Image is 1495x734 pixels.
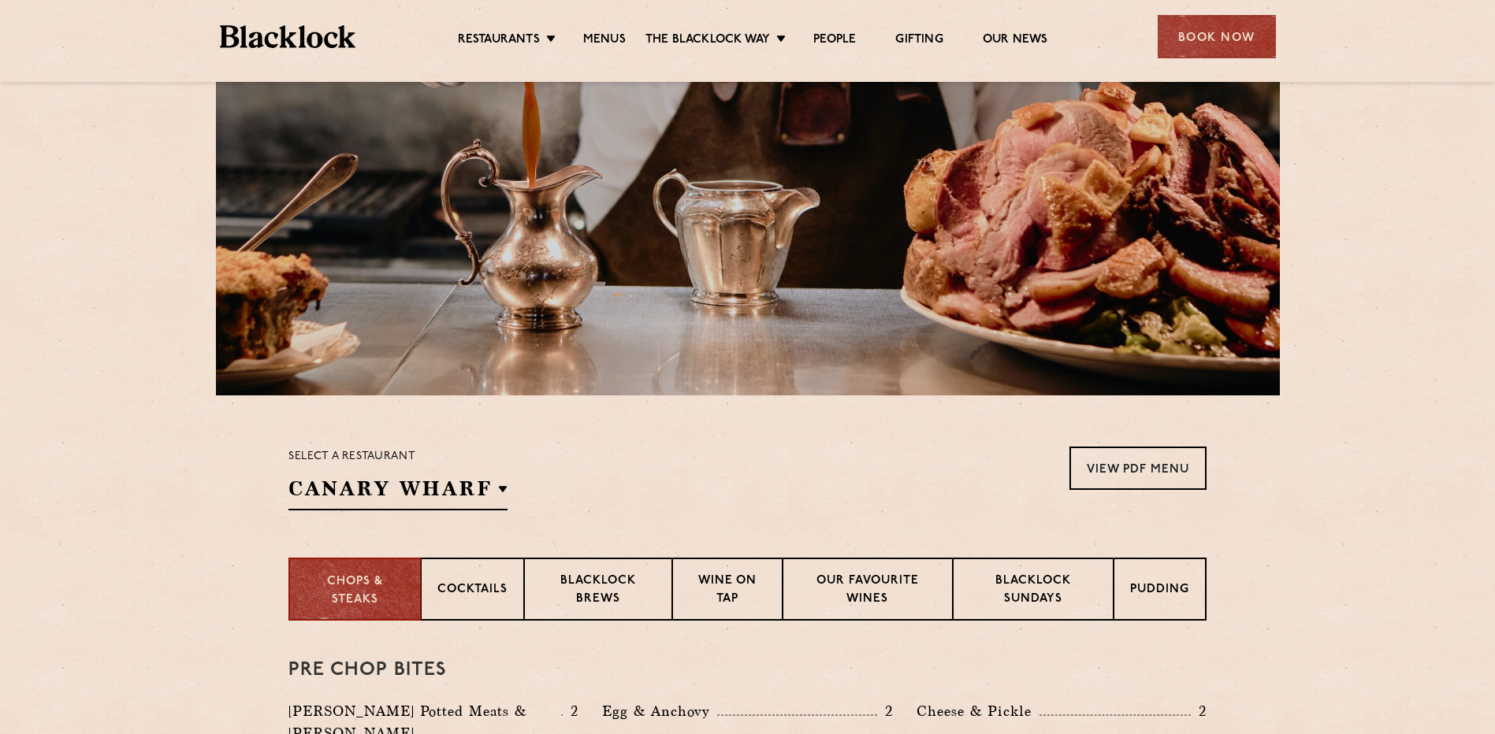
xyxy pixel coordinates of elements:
a: Menus [583,32,626,50]
p: 2 [877,701,893,721]
a: Our News [983,32,1048,50]
p: Cocktails [437,581,508,601]
p: 2 [563,701,578,721]
p: 2 [1191,701,1207,721]
p: Blacklock Brews [541,573,656,610]
p: Cheese & Pickle [917,700,1039,722]
p: Chops & Steaks [306,573,404,609]
p: Our favourite wines [799,573,935,610]
a: View PDF Menu [1069,447,1207,490]
p: Wine on Tap [689,573,766,610]
p: Select a restaurant [288,447,508,467]
a: Gifting [895,32,943,50]
h3: Pre Chop Bites [288,660,1207,680]
a: The Blacklock Way [645,32,770,50]
a: People [813,32,856,50]
p: Egg & Anchovy [602,700,717,722]
a: Restaurants [458,32,540,50]
p: Pudding [1130,581,1189,601]
p: Blacklock Sundays [969,573,1097,610]
h2: Canary Wharf [288,475,508,510]
img: BL_Textured_Logo-footer-cropped.svg [220,25,356,48]
div: Book Now [1158,15,1276,58]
